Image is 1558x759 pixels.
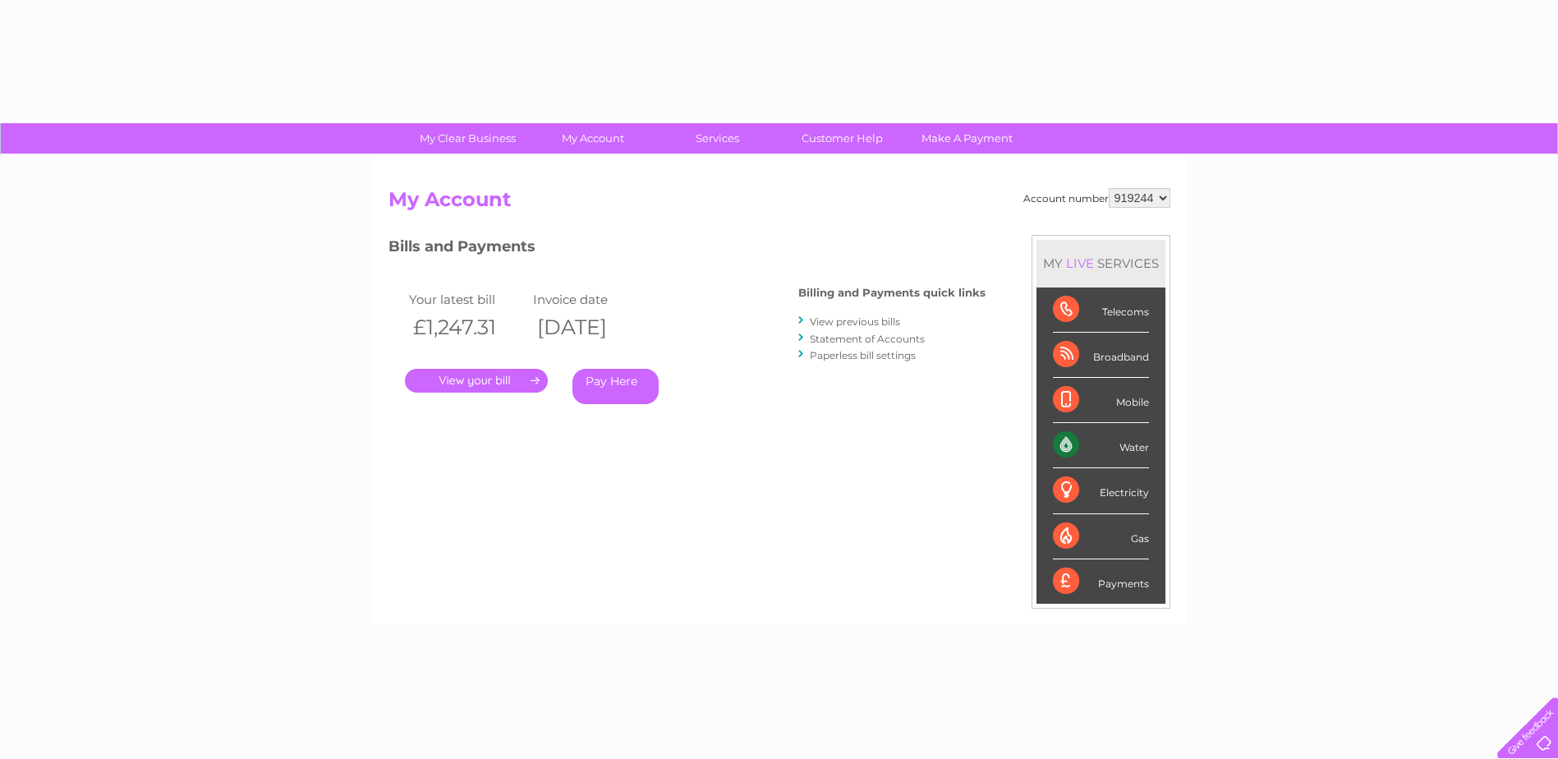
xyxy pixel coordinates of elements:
[774,123,910,154] a: Customer Help
[525,123,660,154] a: My Account
[1053,333,1149,378] div: Broadband
[388,235,986,264] h3: Bills and Payments
[810,333,925,345] a: Statement of Accounts
[1036,240,1165,287] div: MY SERVICES
[650,123,785,154] a: Services
[1053,378,1149,423] div: Mobile
[1053,468,1149,513] div: Electricity
[1053,514,1149,559] div: Gas
[810,349,916,361] a: Paperless bill settings
[1053,423,1149,468] div: Water
[1053,559,1149,604] div: Payments
[529,288,653,310] td: Invoice date
[405,288,529,310] td: Your latest bill
[810,315,900,328] a: View previous bills
[400,123,535,154] a: My Clear Business
[529,310,653,344] th: [DATE]
[1053,287,1149,333] div: Telecoms
[798,287,986,299] h4: Billing and Payments quick links
[388,188,1170,219] h2: My Account
[1023,188,1170,208] div: Account number
[899,123,1035,154] a: Make A Payment
[1063,255,1097,271] div: LIVE
[572,369,659,404] a: Pay Here
[405,369,548,393] a: .
[405,310,529,344] th: £1,247.31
